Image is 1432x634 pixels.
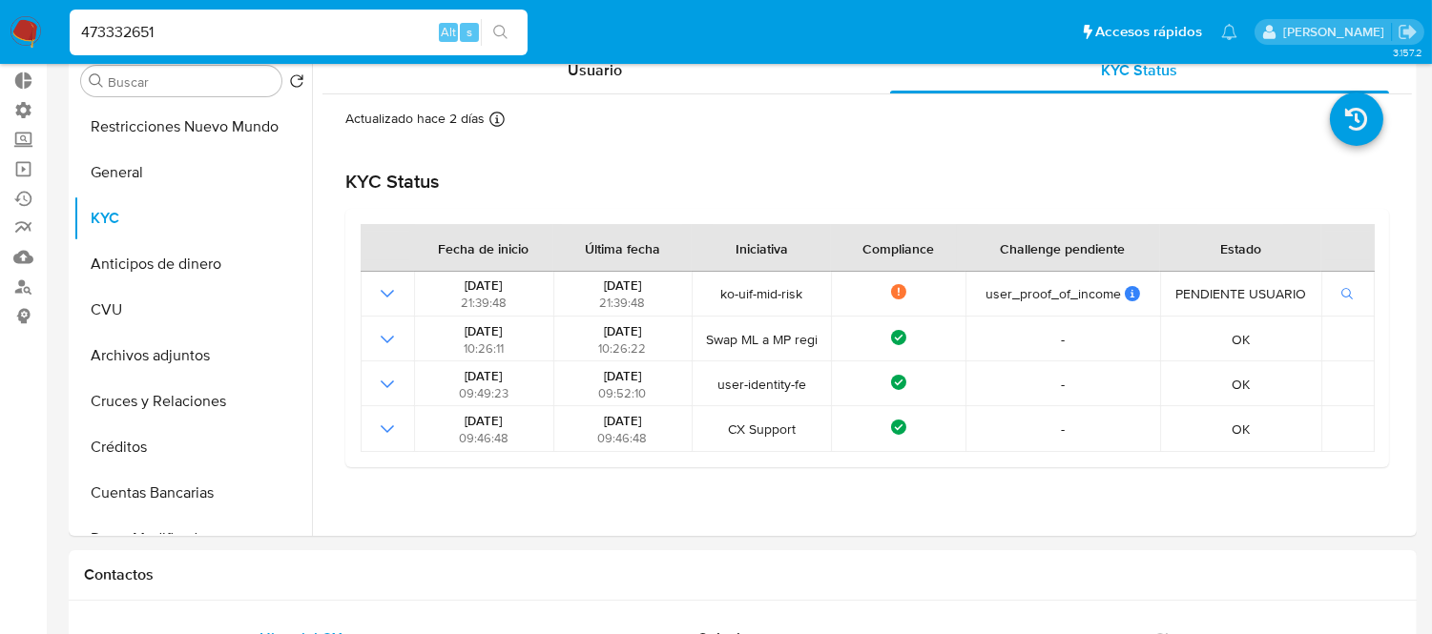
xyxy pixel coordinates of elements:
button: Archivos adjuntos [73,333,312,378]
span: s [467,23,472,41]
p: zoe.breuer@mercadolibre.com [1283,23,1391,41]
button: Restricciones Nuevo Mundo [73,104,312,150]
button: Cuentas Bancarias [73,470,312,516]
span: Accesos rápidos [1095,22,1202,42]
button: Buscar [89,73,104,89]
input: Buscar [108,73,274,91]
button: Datos Modificados [73,516,312,562]
a: Salir [1398,22,1418,42]
button: Créditos [73,424,312,470]
span: Alt [441,23,456,41]
span: Usuario [568,59,622,81]
button: CVU [73,287,312,333]
button: General [73,150,312,195]
span: 3.157.2 [1393,45,1422,60]
button: search-icon [481,19,520,46]
input: Buscar usuario o caso... [70,20,528,45]
button: Cruces y Relaciones [73,378,312,424]
button: Anticipos de dinero [73,241,312,287]
p: Actualizado hace 2 días [345,110,485,128]
a: Notificaciones [1221,24,1237,40]
button: KYC [73,195,312,241]
button: Volver al orden por defecto [289,73,304,94]
h1: Contactos [84,565,1401,584]
span: KYC Status [1102,59,1178,81]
